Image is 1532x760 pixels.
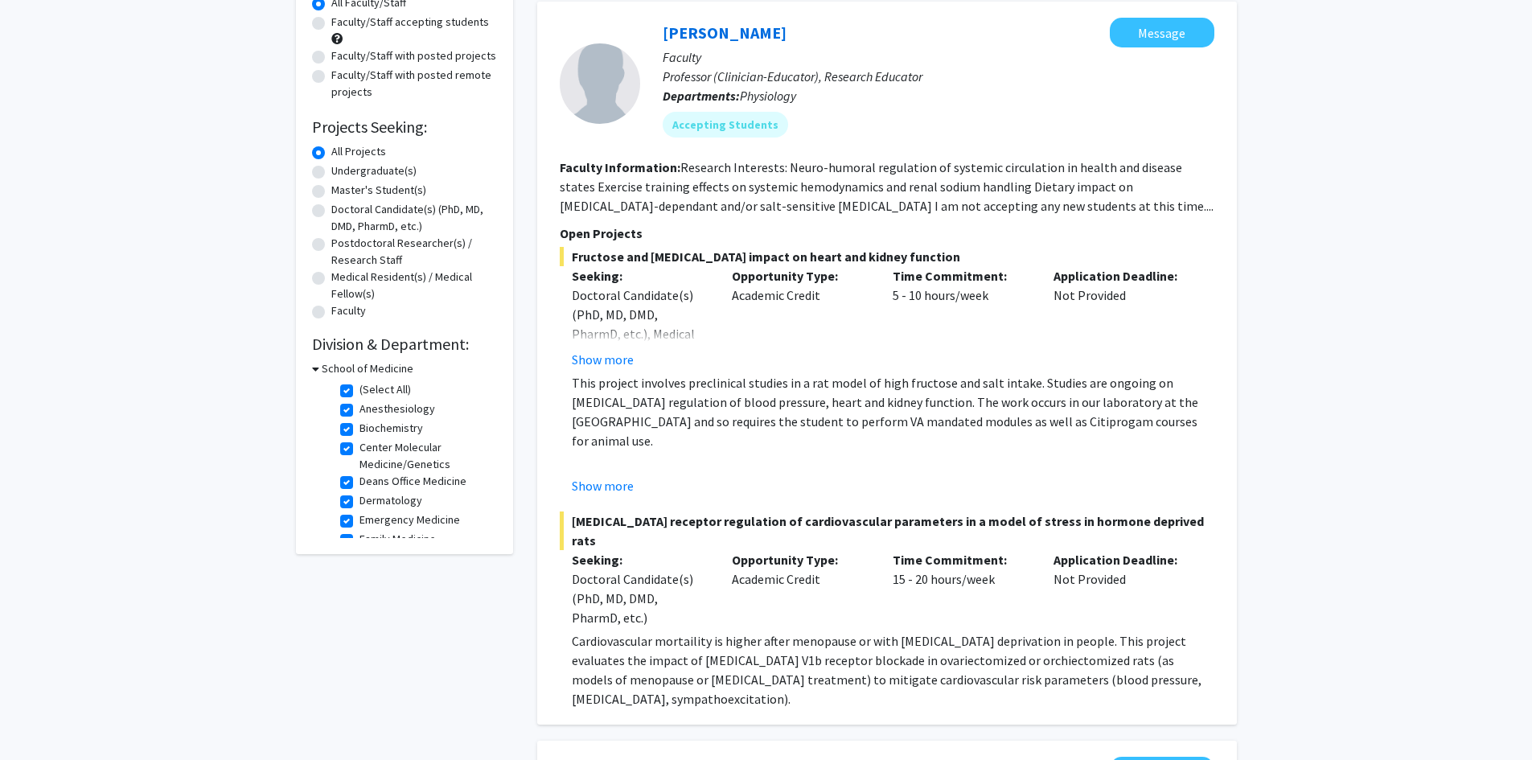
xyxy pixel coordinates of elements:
div: Doctoral Candidate(s) (PhD, MD, DMD, PharmD, etc.) [572,569,708,627]
label: Undergraduate(s) [331,162,417,179]
p: Professor (Clinician-Educator), Research Educator [663,67,1214,86]
label: Postdoctoral Researcher(s) / Research Staff [331,235,497,269]
div: Doctoral Candidate(s) (PhD, MD, DMD, PharmD, etc.), Medical Resident(s) / Medical Fellow(s) [572,286,708,382]
p: Seeking: [572,266,708,286]
label: Doctoral Candidate(s) (PhD, MD, DMD, PharmD, etc.) [331,201,497,235]
label: Family Medicine [359,531,436,548]
button: Message Rossi Noreen [1110,18,1214,47]
label: Faculty [331,302,366,319]
span: Physiology [740,88,796,104]
p: Opportunity Type: [732,550,869,569]
div: Not Provided [1041,266,1202,369]
label: Emergency Medicine [359,511,460,528]
label: Deans Office Medicine [359,473,466,490]
label: Faculty/Staff accepting students [331,14,489,31]
b: Departments: [663,88,740,104]
a: [PERSON_NAME] [663,23,787,43]
p: Time Commitment: [893,550,1029,569]
label: Master's Student(s) [331,182,426,199]
label: (Select All) [359,381,411,398]
label: Anesthesiology [359,401,435,417]
button: Show more [572,476,634,495]
mat-chip: Accepting Students [663,112,788,138]
label: Medical Resident(s) / Medical Fellow(s) [331,269,497,302]
label: Faculty/Staff with posted projects [331,47,496,64]
p: Application Deadline: [1054,266,1190,286]
label: All Projects [331,143,386,160]
label: Faculty/Staff with posted remote projects [331,67,497,101]
span: [MEDICAL_DATA] receptor regulation of cardiovascular parameters in a model of stress in hormone d... [560,511,1214,550]
div: 15 - 20 hours/week [881,550,1041,627]
p: Application Deadline: [1054,550,1190,569]
p: Seeking: [572,550,708,569]
div: Academic Credit [720,550,881,627]
h2: Division & Department: [312,335,497,354]
div: Not Provided [1041,550,1202,627]
label: Biochemistry [359,420,423,437]
label: Dermatology [359,492,422,509]
label: Center Molecular Medicine/Genetics [359,439,493,473]
p: Open Projects [560,224,1214,243]
span: Fructose and [MEDICAL_DATA] impact on heart and kidney function [560,247,1214,266]
div: 5 - 10 hours/week [881,266,1041,369]
h3: School of Medicine [322,360,413,377]
fg-read-more: Research Interests: Neuro-humoral regulation of systemic circulation in health and disease states... [560,159,1214,214]
iframe: Chat [12,688,68,748]
p: Opportunity Type: [732,266,869,286]
p: Time Commitment: [893,266,1029,286]
button: Show more [572,350,634,369]
p: Faculty [663,47,1214,67]
p: Cardiovascular mortaility is higher after menopause or with [MEDICAL_DATA] deprivation in people.... [572,631,1214,709]
b: Faculty Information: [560,159,680,175]
div: Academic Credit [720,266,881,369]
p: This project involves preclinical studies in a rat model of high fructose and salt intake. Studie... [572,373,1214,450]
h2: Projects Seeking: [312,117,497,137]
